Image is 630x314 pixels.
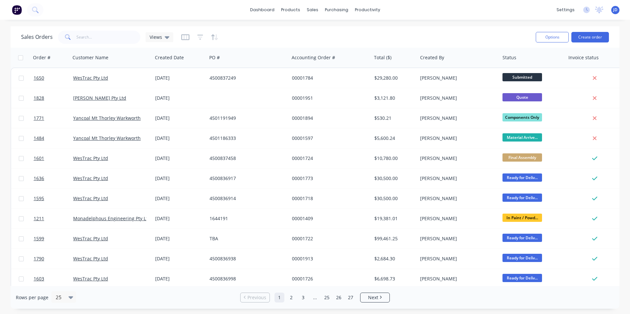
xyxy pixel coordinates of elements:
div: products [278,5,303,15]
div: [DATE] [155,175,204,182]
span: Rows per page [16,294,48,301]
span: Quote [502,93,542,101]
div: [PERSON_NAME] [420,115,493,121]
span: 1484 [34,135,44,142]
div: purchasing [322,5,352,15]
span: 1211 [34,215,44,222]
div: [DATE] [155,95,204,101]
span: Final Assembly [502,153,542,162]
span: Previous [247,294,266,301]
div: $30,500.00 [374,175,413,182]
div: 4500837249 [210,75,283,81]
a: WesTrac Pty Ltd [73,255,108,262]
span: Ready for Deliv... [502,274,542,282]
div: [DATE] [155,75,204,81]
span: Ready for Deliv... [502,254,542,262]
span: 1595 [34,195,44,202]
div: 00001773 [292,175,365,182]
img: Factory [12,5,22,15]
a: dashboard [247,5,278,15]
a: WesTrac Pty Ltd [73,75,108,81]
span: 1771 [34,115,44,121]
span: 1601 [34,155,44,162]
a: Yancoal Mt Thorley Warkworth [73,135,141,141]
a: Page 1 is your current page [274,293,284,302]
div: [PERSON_NAME] [420,255,493,262]
div: Created By [420,54,444,61]
div: 00001409 [292,215,365,222]
div: [DATE] [155,255,204,262]
h1: Sales Orders [21,34,53,40]
div: [PERSON_NAME] [420,275,493,282]
span: Views [150,34,162,40]
a: 1211 [34,209,73,228]
div: $3,121.80 [374,95,413,101]
div: 00001722 [292,235,365,242]
a: 1636 [34,169,73,188]
a: Previous page [241,294,270,301]
div: Total ($) [374,54,391,61]
div: 00001894 [292,115,365,121]
div: [DATE] [155,135,204,142]
div: Invoice status [568,54,599,61]
div: [PERSON_NAME] [420,175,493,182]
div: 4500836914 [210,195,283,202]
a: Monadelphous Engineering Pty Ltd [73,215,151,222]
a: 1595 [34,189,73,208]
div: [DATE] [155,155,204,162]
div: 1644191 [210,215,283,222]
a: WesTrac Pty Ltd [73,195,108,201]
div: 00001951 [292,95,365,101]
span: Next [368,294,378,301]
div: $19,381.01 [374,215,413,222]
div: TBA [210,235,283,242]
a: 1790 [34,249,73,269]
div: 4501191949 [210,115,283,121]
span: Ready for Deliv... [502,234,542,242]
div: 00001597 [292,135,365,142]
a: Page 2 [286,293,296,302]
ul: Pagination [238,293,392,302]
div: [DATE] [155,215,204,222]
a: 1601 [34,148,73,168]
div: 4501186333 [210,135,283,142]
input: Search... [76,31,141,44]
span: Submitted [502,73,542,81]
a: WesTrac Pty Ltd [73,155,108,161]
a: 1603 [34,269,73,289]
span: Ready for Deliv... [502,194,542,202]
div: [PERSON_NAME] [420,155,493,162]
div: sales [303,5,322,15]
a: Page 27 [346,293,356,302]
div: $2,684.30 [374,255,413,262]
div: $10,780.00 [374,155,413,162]
div: [PERSON_NAME] [420,195,493,202]
div: Order # [33,54,50,61]
a: Jump forward [310,293,320,302]
a: 1599 [34,229,73,249]
span: Ready for Deliv... [502,173,542,182]
a: 1828 [34,88,73,108]
div: Customer Name [72,54,108,61]
div: [PERSON_NAME] [420,215,493,222]
span: 1790 [34,255,44,262]
div: $29,280.00 [374,75,413,81]
div: productivity [352,5,384,15]
div: [PERSON_NAME] [420,135,493,142]
a: [PERSON_NAME] Pty Ltd [73,95,126,101]
span: 1603 [34,275,44,282]
div: [DATE] [155,235,204,242]
div: Created Date [155,54,184,61]
span: JD [613,7,617,13]
a: Page 25 [322,293,332,302]
a: 1771 [34,108,73,128]
div: $99,461.25 [374,235,413,242]
div: 4500836917 [210,175,283,182]
span: Components Only [502,113,542,121]
a: Page 3 [298,293,308,302]
span: 1599 [34,235,44,242]
a: Yancoal Mt Thorley Warkworth [73,115,141,121]
div: 00001724 [292,155,365,162]
span: Material Arrive... [502,133,542,142]
a: WesTrac Pty Ltd [73,235,108,242]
